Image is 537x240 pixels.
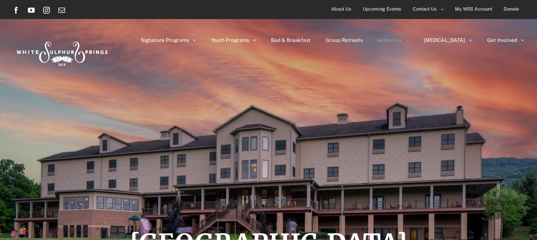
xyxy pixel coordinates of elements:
a: Email [58,7,65,14]
span: Bed & Breakfast [271,38,311,43]
a: Bed & Breakfast [271,19,311,61]
nav: Main Menu [141,19,524,61]
span: Get Involved [487,38,517,43]
a: Amenities [378,19,409,61]
img: White Sulphur Springs Logo [13,32,110,72]
a: Group Retreats [326,19,363,61]
span: Upcoming Events [363,3,401,15]
a: Facebook [13,7,19,14]
a: Youth Programs [211,19,256,61]
a: Instagram [43,7,50,14]
a: [MEDICAL_DATA] [424,19,472,61]
span: [MEDICAL_DATA] [424,38,465,43]
span: Group Retreats [326,38,363,43]
span: My WSS Account [455,3,492,15]
a: YouTube [28,7,35,14]
span: Signature Programs [141,38,189,43]
span: Amenities [378,38,402,43]
span: Contact Us [413,3,437,15]
a: Get Involved [487,19,524,61]
span: Donate [504,3,519,15]
span: About Us [331,3,351,15]
span: Youth Programs [211,38,249,43]
a: Signature Programs [141,19,196,61]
